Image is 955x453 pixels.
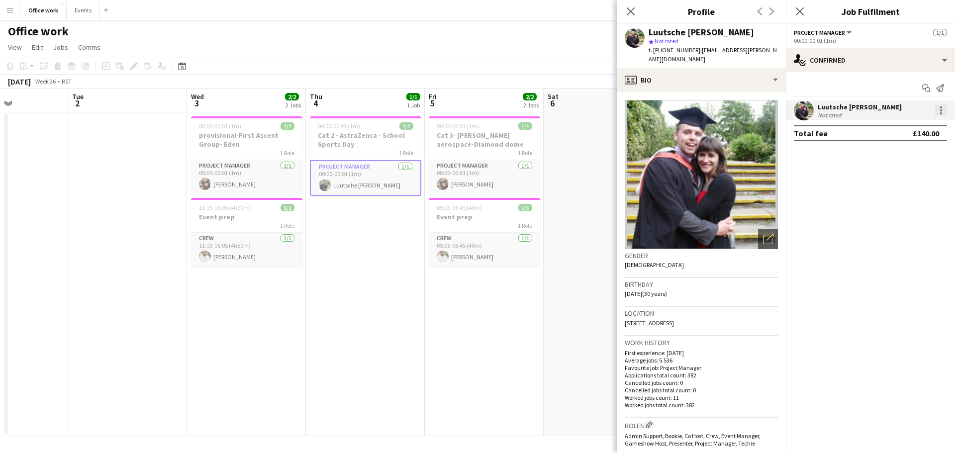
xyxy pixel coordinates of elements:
[199,204,251,211] span: 11:15-16:05 (4h50m)
[281,122,294,130] span: 1/1
[625,319,674,327] span: [STREET_ADDRESS]
[199,122,241,130] span: 00:00-00:01 (1m)
[655,37,678,45] span: Not rated
[286,101,301,109] div: 2 Jobs
[625,290,667,297] span: [DATE] (30 years)
[625,432,761,447] span: Admin Support, Bookie, Co Host, Crew, Event Manager, Gameshow Host, Presenter, Project Manager, T...
[8,24,69,39] h1: Office work
[72,92,84,101] span: Tue
[625,349,778,357] p: First experience: [DATE]
[32,43,43,52] span: Edit
[649,46,777,63] span: | [EMAIL_ADDRESS][PERSON_NAME][DOMAIN_NAME]
[281,204,294,211] span: 1/1
[523,93,537,100] span: 2/2
[546,97,559,109] span: 6
[67,0,100,20] button: Events
[310,160,421,196] app-card-role: Project Manager1/100:00-00:01 (1m)Luutsche [PERSON_NAME]
[429,92,437,101] span: Fri
[310,131,421,149] h3: Cat 2 - AstraZenca - School Sports Day
[310,116,421,196] app-job-card: 00:00-00:01 (1m)1/1Cat 2 - AstraZenca - School Sports Day1 RoleProject Manager1/100:00-00:01 (1m)...
[191,212,302,221] h3: Event prep
[4,41,26,54] a: View
[786,5,955,18] h3: Job Fulfilment
[280,222,294,229] span: 1 Role
[399,149,413,157] span: 1 Role
[625,379,778,386] p: Cancelled jobs count: 0
[318,122,360,130] span: 00:00-00:01 (1m)
[429,212,540,221] h3: Event prep
[625,338,778,347] h3: Work history
[20,0,67,20] button: Office work
[625,386,778,394] p: Cancelled jobs total count: 0
[191,233,302,267] app-card-role: Crew1/111:15-16:05 (4h50m)[PERSON_NAME]
[429,131,540,149] h3: Cat 3- [PERSON_NAME] aerospace-Diamond dome
[49,41,72,54] a: Jobs
[518,149,532,157] span: 1 Role
[78,43,100,52] span: Comms
[191,160,302,194] app-card-role: Project Manager1/100:00-00:01 (1m)[PERSON_NAME]
[8,43,22,52] span: View
[548,92,559,101] span: Sat
[625,364,778,371] p: Favourite job: Project Manager
[625,420,778,430] h3: Roles
[625,371,778,379] p: Applications total count: 382
[649,28,754,37] div: Luutsche [PERSON_NAME]
[429,233,540,267] app-card-role: Crew1/105:05-05:45 (40m)[PERSON_NAME]
[407,101,420,109] div: 1 Job
[191,198,302,267] app-job-card: 11:15-16:05 (4h50m)1/1Event prep1 RoleCrew1/111:15-16:05 (4h50m)[PERSON_NAME]
[518,204,532,211] span: 1/1
[518,122,532,130] span: 1/1
[625,401,778,409] p: Worked jobs total count: 382
[33,78,58,85] span: Week 36
[933,29,947,36] span: 1/1
[617,5,786,18] h3: Profile
[28,41,47,54] a: Edit
[429,160,540,194] app-card-role: Project Manager1/100:00-00:01 (1m)[PERSON_NAME]
[625,280,778,289] h3: Birthday
[280,149,294,157] span: 1 Role
[308,97,322,109] span: 4
[625,357,778,364] p: Average jobs: 5.536
[74,41,104,54] a: Comms
[191,116,302,194] app-job-card: 00:00-00:01 (1m)1/1provisional-First Ascent Group- Eden1 RoleProject Manager1/100:00-00:01 (1m)[P...
[399,122,413,130] span: 1/1
[62,78,72,85] div: BST
[429,116,540,194] app-job-card: 00:00-00:01 (1m)1/1Cat 3- [PERSON_NAME] aerospace-Diamond dome1 RoleProject Manager1/100:00-00:01...
[794,128,828,138] div: Total fee
[285,93,299,100] span: 2/2
[818,111,844,119] div: Not rated
[794,29,853,36] button: Project Manager
[649,46,700,54] span: t. [PHONE_NUMBER]
[427,97,437,109] span: 5
[794,37,947,44] div: 00:00-00:01 (1m)
[786,48,955,72] div: Confirmed
[437,204,482,211] span: 05:05-05:45 (40m)
[625,100,778,249] img: Crew avatar or photo
[523,101,539,109] div: 2 Jobs
[794,29,845,36] span: Project Manager
[406,93,420,100] span: 1/1
[625,394,778,401] p: Worked jobs count: 11
[625,251,778,260] h3: Gender
[617,68,786,92] div: Bio
[310,92,322,101] span: Thu
[818,102,902,111] div: Luutsche [PERSON_NAME]
[625,309,778,318] h3: Location
[437,122,479,130] span: 00:00-00:01 (1m)
[191,131,302,149] h3: provisional-First Ascent Group- Eden
[913,128,939,138] div: £140.00
[53,43,68,52] span: Jobs
[758,229,778,249] div: Open photos pop-in
[71,97,84,109] span: 2
[190,97,204,109] span: 3
[429,198,540,267] app-job-card: 05:05-05:45 (40m)1/1Event prep1 RoleCrew1/105:05-05:45 (40m)[PERSON_NAME]
[8,77,31,87] div: [DATE]
[625,261,684,269] span: [DEMOGRAPHIC_DATA]
[518,222,532,229] span: 1 Role
[191,92,204,101] span: Wed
